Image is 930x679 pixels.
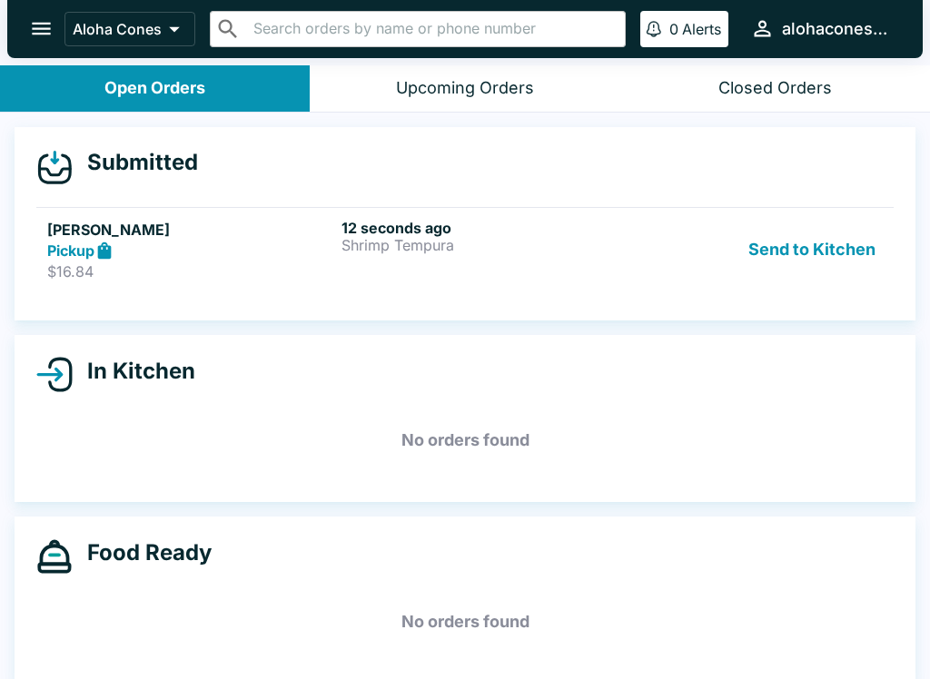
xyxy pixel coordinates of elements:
p: Alerts [682,20,721,38]
button: open drawer [18,5,64,52]
p: Aloha Cones [73,20,162,38]
h4: Submitted [73,149,198,176]
h5: No orders found [36,589,894,654]
button: Send to Kitchen [741,219,883,281]
p: Shrimp Tempura [341,237,628,253]
div: Closed Orders [718,78,832,99]
strong: Pickup [47,241,94,260]
p: 0 [669,20,678,38]
h4: Food Ready [73,539,212,566]
h6: 12 seconds ago [341,219,628,237]
p: $16.84 [47,262,334,280]
input: Search orders by name or phone number [248,16,618,42]
a: [PERSON_NAME]Pickup$16.8412 seconds agoShrimp TempuraSend to Kitchen [36,207,894,292]
button: alohacones808 [743,9,901,48]
div: alohacones808 [782,18,894,40]
h5: [PERSON_NAME] [47,219,334,241]
button: Aloha Cones [64,12,195,46]
h5: No orders found [36,408,894,473]
h4: In Kitchen [73,358,195,385]
div: Open Orders [104,78,205,99]
div: Upcoming Orders [396,78,534,99]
